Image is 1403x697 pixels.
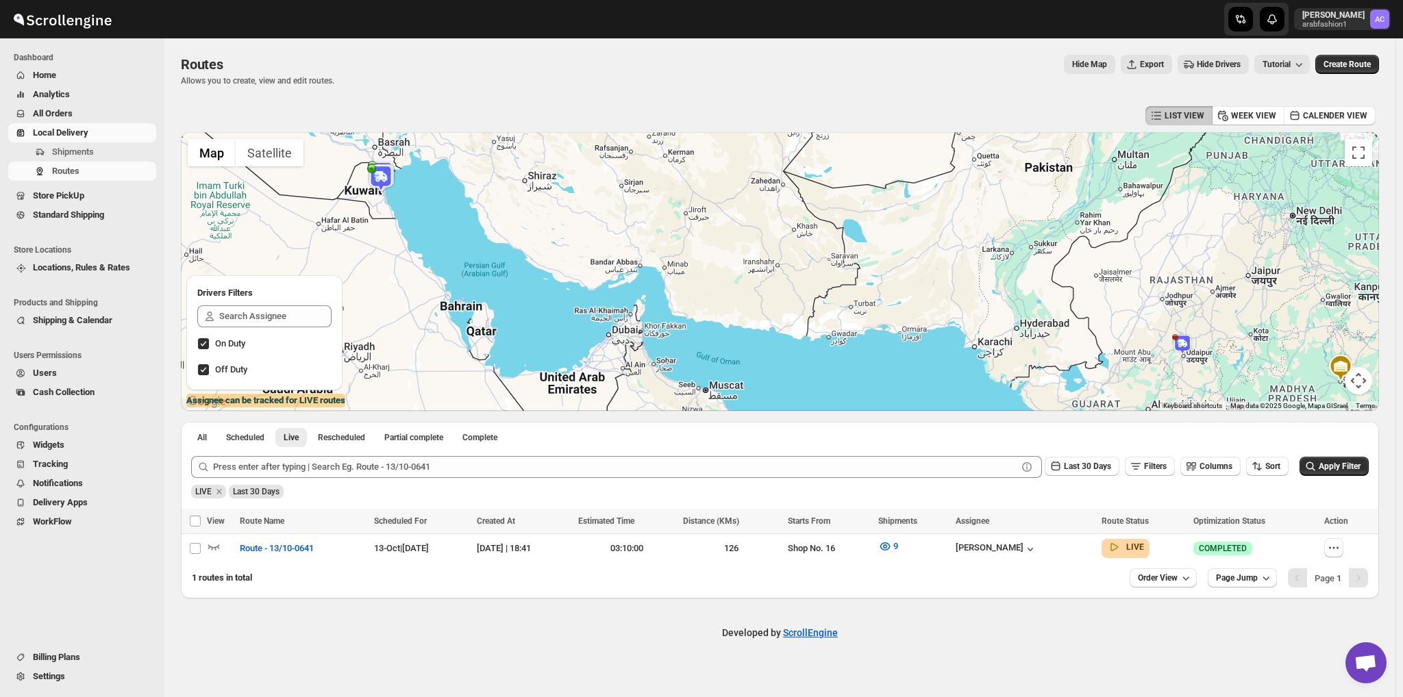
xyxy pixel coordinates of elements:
[1263,60,1291,69] span: Tutorial
[1315,55,1379,74] button: Create Route
[788,542,870,555] div: Shop No. 16
[33,671,65,681] span: Settings
[1208,568,1277,587] button: Page Jump
[14,422,158,433] span: Configurations
[197,286,332,300] h2: Drivers Filters
[1045,457,1119,476] button: Last 30 Days
[14,350,158,361] span: Users Permissions
[1294,8,1391,30] button: User menu
[1370,10,1389,29] span: Abizer Chikhly
[788,516,830,526] span: Starts From
[52,147,94,157] span: Shipments
[188,139,236,166] button: Show street map
[33,497,88,507] span: Delivery Apps
[1231,110,1276,121] span: WEEK VIEW
[240,542,314,555] span: Route - 13/10-0641
[33,368,57,378] span: Users
[213,485,225,498] button: Remove LIVE
[1178,55,1249,74] button: Hide Drivers
[1102,516,1149,526] span: Route Status
[240,516,284,526] span: Route Name
[8,364,156,383] button: Users
[52,166,79,176] span: Routes
[186,394,345,407] label: Assignee can be tracked for LIVE routes
[1324,516,1348,526] span: Action
[8,435,156,455] button: Widgets
[14,52,158,63] span: Dashboard
[226,432,264,443] span: Scheduled
[8,311,156,330] button: Shipping & Calendar
[33,262,130,273] span: Locations, Rules & Rates
[1284,106,1376,125] button: CALENDER VIEW
[1265,461,1280,471] span: Sort
[8,66,156,85] button: Home
[1254,55,1310,74] button: Tutorial
[956,516,989,526] span: Assignee
[232,537,322,559] button: Route - 13/10-0641
[33,459,68,469] span: Tracking
[8,474,156,493] button: Notifications
[374,516,427,526] span: Scheduled For
[8,455,156,474] button: Tracking
[8,493,156,512] button: Delivery Apps
[1193,516,1265,526] span: Optimization Status
[783,627,838,638] a: ScrollEngine
[33,652,80,662] span: Billing Plans
[1345,642,1387,683] div: Open chat
[1138,572,1178,583] span: Order View
[1324,59,1371,70] span: Create Route
[1130,568,1197,587] button: Order View
[195,487,212,496] span: LIVE
[1345,139,1372,166] button: Toggle fullscreen view
[33,89,70,99] span: Analytics
[1107,540,1144,554] button: LIVE
[318,432,365,443] span: Rescheduled
[1212,106,1284,125] button: WEEK VIEW
[1126,542,1144,552] b: LIVE
[284,432,299,443] span: Live
[181,75,334,86] p: Allows you to create, view and edit routes.
[1300,457,1369,476] button: Apply Filter
[384,432,443,443] span: Partial complete
[8,258,156,277] button: Locations, Rules & Rates
[477,516,515,526] span: Created At
[184,393,229,411] img: Google
[8,85,156,104] button: Analytics
[33,190,84,201] span: Store PickUp
[1319,461,1361,471] span: Apply Filter
[181,56,223,73] span: Routes
[1246,457,1289,476] button: Sort
[374,543,429,553] span: 13-Oct | [DATE]
[683,542,780,555] div: 126
[1288,568,1368,587] nav: Pagination
[8,648,156,667] button: Billing Plans
[1303,110,1367,121] span: CALENDER VIEW
[219,305,332,327] input: Search Assignee
[215,364,247,375] span: Off Duty
[192,572,252,583] span: 1 routes in total
[683,516,739,526] span: Distance (KMs)
[722,626,838,639] p: Developed by
[1197,59,1241,70] span: Hide Drivers
[213,456,1017,478] input: Press enter after typing | Search Eg. Route - 13/10-0641
[1072,59,1107,70] span: Hide Map
[11,2,114,36] img: ScrollEngine
[33,210,104,220] span: Standard Shipping
[1302,10,1365,21] p: [PERSON_NAME]
[462,432,497,443] span: Complete
[1345,367,1372,394] button: Map camera controls
[578,516,634,526] span: Estimated Time
[8,104,156,123] button: All Orders
[189,428,215,447] button: All routes
[1200,461,1232,471] span: Columns
[1216,572,1258,583] span: Page Jump
[33,127,88,138] span: Local Delivery
[184,393,229,411] a: Open this area in Google Maps (opens a new window)
[1121,55,1172,74] button: Export
[1230,402,1348,409] span: Map data ©2025 Google, Mapa GISrael
[870,535,906,557] button: 9
[33,440,64,450] span: Widgets
[893,541,898,551] span: 9
[1125,457,1175,476] button: Filters
[1180,457,1241,476] button: Columns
